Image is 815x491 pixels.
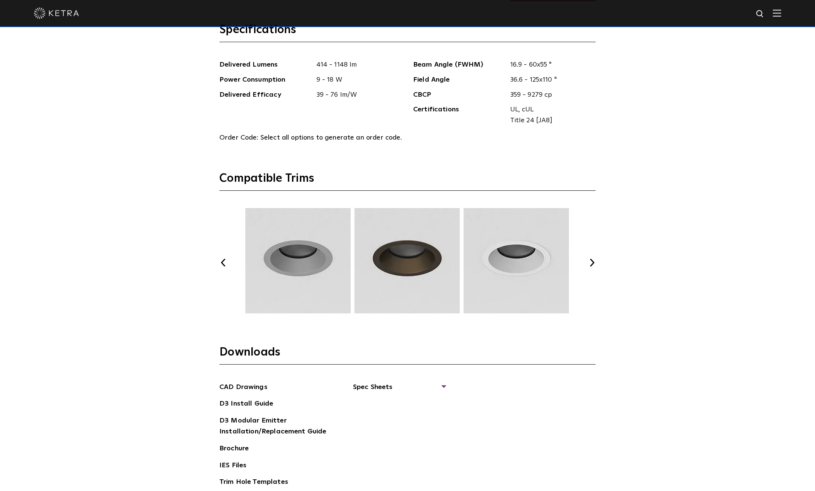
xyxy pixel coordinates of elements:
[413,104,505,126] span: Certifications
[505,74,596,85] span: 36.6 - 125x110 °
[219,134,258,141] span: Order Code:
[353,382,445,398] span: Spec Sheets
[219,59,311,70] span: Delivered Lumens
[311,90,402,100] span: 39 - 76 lm/W
[311,59,402,70] span: 414 - 1148 lm
[413,90,505,100] span: CBCP
[219,23,596,42] h3: Specifications
[219,477,288,489] a: Trim Hole Templates
[219,74,311,85] span: Power Consumption
[260,134,402,141] span: Select all options to generate an order code.
[462,208,570,313] img: TRM010.webp
[244,208,352,313] img: TRM008.webp
[219,398,273,410] a: D3 Install Guide
[219,443,249,455] a: Brochure
[413,74,505,85] span: Field Angle
[219,90,311,100] span: Delivered Efficacy
[219,345,596,365] h3: Downloads
[219,259,227,266] button: Previous
[505,90,596,100] span: 359 - 9279 cp
[219,382,268,394] a: CAD Drawings
[219,171,596,191] h3: Compatible Trims
[353,208,461,313] img: TRM009.webp
[34,8,79,19] img: ketra-logo-2019-white
[510,104,590,115] span: UL, cUL
[773,9,781,17] img: Hamburger%20Nav.svg
[756,9,765,19] img: search icon
[311,74,402,85] span: 9 - 18 W
[219,460,246,472] a: IES Files
[510,115,590,126] span: Title 24 [JA8]
[588,259,596,266] button: Next
[413,59,505,70] span: Beam Angle (FWHM)
[219,415,332,438] a: D3 Modular Emitter Installation/Replacement Guide
[505,59,596,70] span: 16.9 - 60x55 °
